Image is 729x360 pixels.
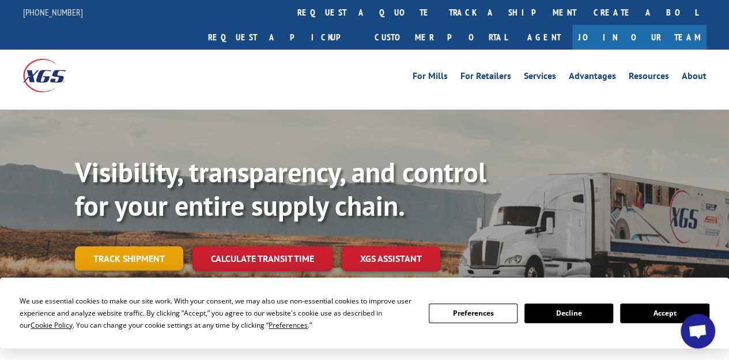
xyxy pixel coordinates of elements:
a: Join Our Team [572,25,707,50]
a: XGS ASSISTANT [342,246,440,271]
a: Agent [516,25,572,50]
a: About [682,72,707,84]
a: [PHONE_NUMBER] [23,6,83,18]
b: Visibility, transparency, and control for your entire supply chain. [75,154,486,223]
a: Request a pickup [199,25,366,50]
button: Decline [524,303,613,323]
span: Cookie Policy [31,320,73,330]
a: Resources [629,72,669,84]
a: Advantages [569,72,616,84]
a: For Mills [413,72,448,84]
button: Accept [620,303,709,323]
a: Services [524,72,556,84]
a: For Retailers [460,72,511,84]
div: Open chat [681,314,715,348]
a: Customer Portal [366,25,516,50]
a: Track shipment [75,246,183,271]
a: Calculate transit time [192,246,333,271]
div: We use essential cookies to make our site work. With your consent, we may also use non-essential ... [20,295,414,331]
button: Preferences [429,303,518,323]
span: Preferences [269,320,308,330]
